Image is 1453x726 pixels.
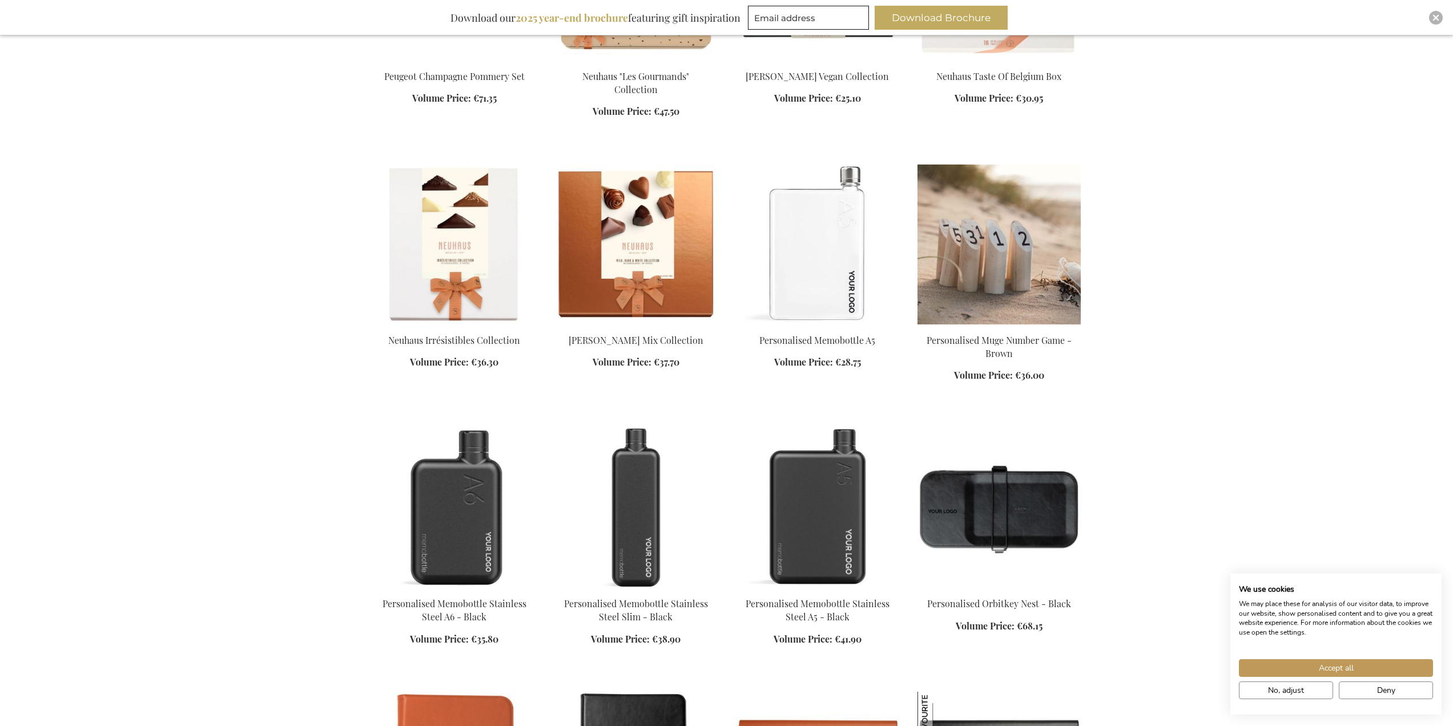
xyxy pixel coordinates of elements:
a: Volume Price: €41.90 [774,633,862,646]
img: Neuhaus Irrésistibles Collection [373,165,536,324]
a: Neuhaus "Les Gourmands" Collection [582,70,689,95]
span: Volume Price: [593,356,651,368]
span: Accept all [1319,662,1354,674]
img: Personalised Memobottle Stainless Steel A5 - Black [736,428,899,588]
img: Close [1432,14,1439,21]
a: Volume Price: €35.80 [410,633,498,646]
a: Neuhaus Irrésistibles Collection [373,320,536,331]
p: We may place these for analysis of our visitor data, to improve our website, show personalised co... [1239,599,1433,637]
span: Deny [1377,684,1395,696]
a: Peugeot Champagne Pommery Set [373,56,536,67]
span: Volume Price: [774,356,833,368]
div: Download our featuring gift inspiration [445,6,746,30]
input: Email address [748,6,869,30]
span: Volume Price: [774,633,832,645]
button: Adjust cookie preferences [1239,681,1333,699]
span: €38.90 [652,633,681,645]
span: €68.15 [1017,620,1043,632]
a: Neuhaus "Les Gourmands" Collection [554,56,718,67]
img: Personalised Memobottle Stainless Steel Slim - Black [554,428,718,588]
a: Volume Price: €25.10 [774,92,861,105]
a: Personalised Orbitkey Nest - Black [917,583,1081,594]
a: Neuhaus Taste Of Belgium Box [917,56,1081,67]
span: €30.95 [1016,92,1043,104]
a: Peugeot Champagne Pommery Set [384,70,525,82]
span: Volume Price: [956,620,1015,632]
span: €25.10 [835,92,861,104]
a: Personalised Orbitkey Nest - Black [927,597,1071,609]
img: Neuhaus Mix Collection [554,165,718,324]
a: Personalised Muge Number Game - Brown [917,320,1081,331]
a: Volume Price: €71.35 [412,92,497,105]
span: Volume Price: [410,356,469,368]
img: Personalised Memobottle A5 [736,165,899,324]
span: No, adjust [1268,684,1304,696]
button: Deny all cookies [1339,681,1433,699]
span: Volume Price: [591,633,650,645]
a: Personalised Memobottle Stainless Steel A6 - Black [383,597,526,623]
button: Download Brochure [875,6,1008,30]
a: Volume Price: €37.70 [593,356,679,369]
a: [PERSON_NAME] Mix Collection [569,334,703,346]
span: €71.35 [473,92,497,104]
button: Accept all cookies [1239,659,1433,677]
a: Personalised Memobottle Stainless Steel Slim - Black [554,583,718,594]
a: Personalised Memobottle A5 [759,334,875,346]
a: Volume Price: €36.30 [410,356,498,369]
span: €35.80 [471,633,498,645]
b: 2025 year-end brochure [516,11,628,25]
form: marketing offers and promotions [748,6,872,33]
span: €28.75 [835,356,861,368]
a: Personalised Memobottle Stainless Steel Slim - Black [564,597,708,623]
img: Personalised Muge Number Game - Brown [917,165,1081,324]
a: Personalised Memobottle Stainless Steel A5 - Black [746,597,889,623]
a: Neuhaus Irrésistibles Collection [388,334,520,346]
span: Volume Price: [955,92,1013,104]
a: Volume Price: €47.50 [593,105,679,118]
span: €47.50 [654,105,679,117]
a: Neuhaus Mix Collection [554,320,718,331]
a: Personalised Memobottle Stainless Steel A5 - Black [736,583,899,594]
span: €36.30 [471,356,498,368]
a: Volume Price: €28.75 [774,356,861,369]
a: Neuhaus Taste Of Belgium Box [936,70,1061,82]
span: €41.90 [835,633,862,645]
a: Volume Price: €68.15 [956,620,1043,633]
img: Personalised Memobottle Stainless Steel A6 - Black [373,428,536,588]
a: Personalised Memobottle A5 [736,320,899,331]
img: Personalised Orbitkey Nest - Black [917,428,1081,588]
span: Volume Price: [410,633,469,645]
span: €37.70 [654,356,679,368]
h2: We use cookies [1239,584,1433,595]
div: Close [1429,11,1443,25]
a: Volume Price: €38.90 [591,633,681,646]
span: Volume Price: [412,92,471,104]
span: Volume Price: [593,105,651,117]
a: Personalised Memobottle Stainless Steel A6 - Black [373,583,536,594]
a: Neuhaus Vegan Collection [736,56,899,67]
a: [PERSON_NAME] Vegan Collection [746,70,889,82]
a: Volume Price: €30.95 [955,92,1043,105]
span: Volume Price: [774,92,833,104]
